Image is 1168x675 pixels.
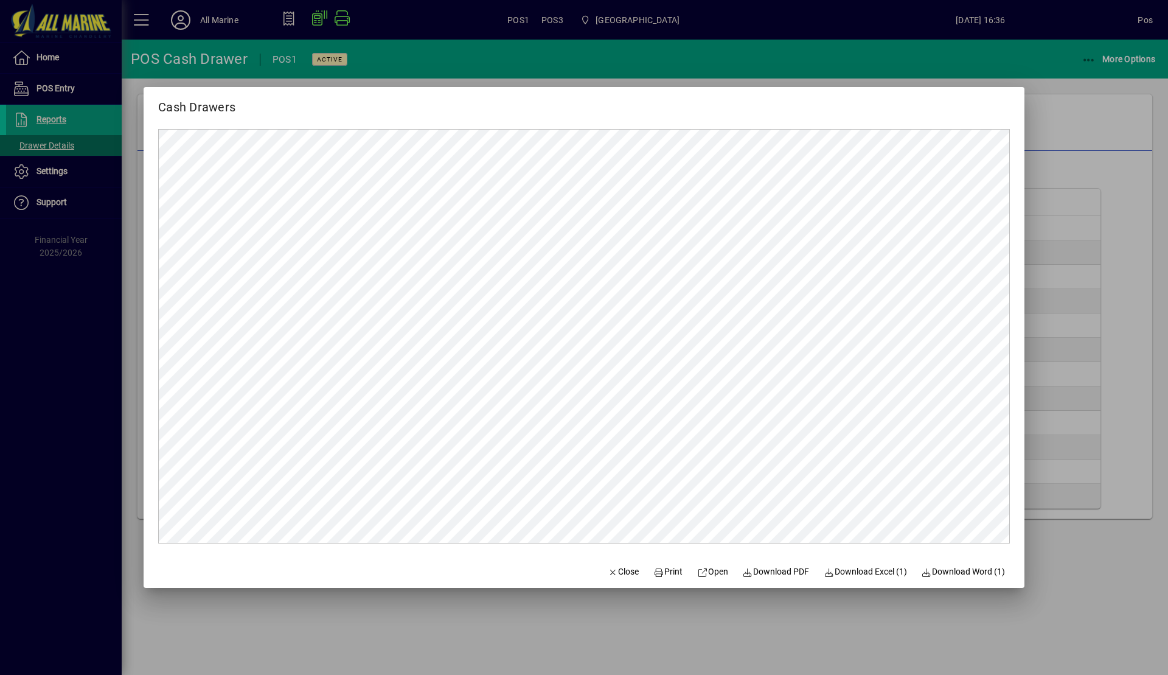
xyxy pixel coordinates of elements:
button: Download Word (1) [917,561,1010,583]
span: Download PDF [743,565,810,578]
span: Print [653,565,683,578]
h2: Cash Drawers [144,87,250,117]
span: Download Word (1) [922,565,1006,578]
span: Download Excel (1) [824,565,907,578]
a: Open [692,561,733,583]
button: Print [648,561,687,583]
span: Close [608,565,639,578]
a: Download PDF [738,561,815,583]
span: Open [697,565,728,578]
button: Download Excel (1) [819,561,912,583]
button: Close [603,561,644,583]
